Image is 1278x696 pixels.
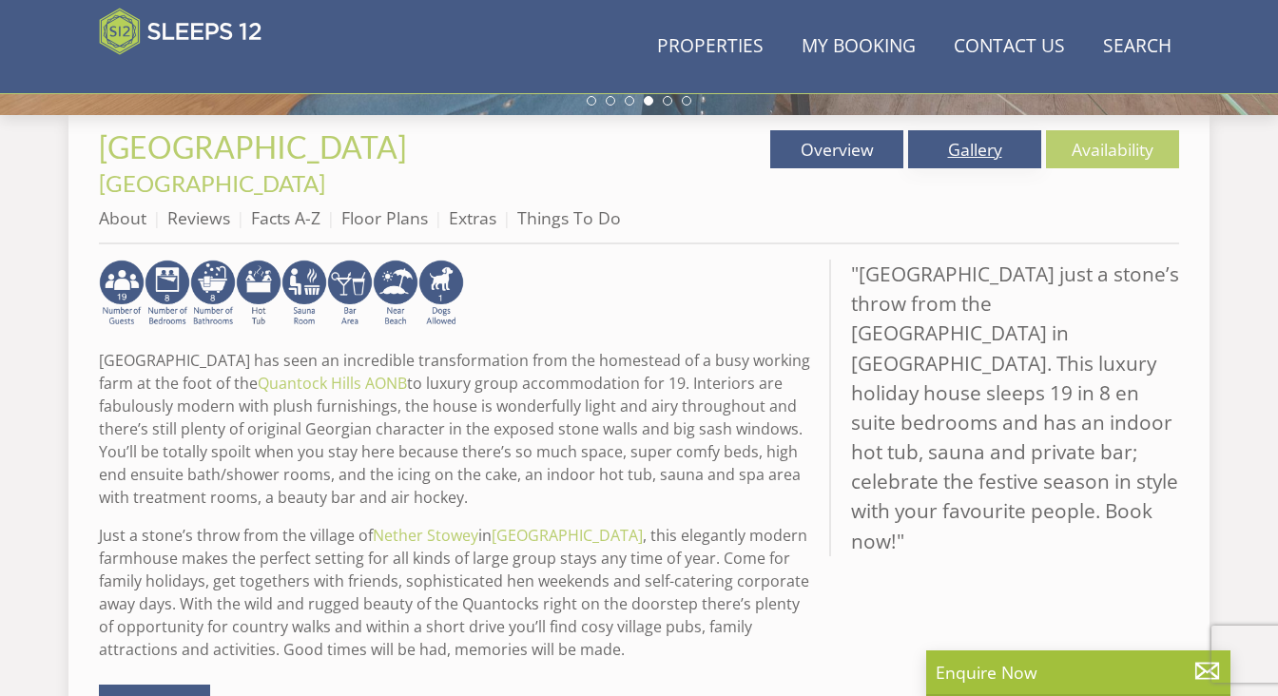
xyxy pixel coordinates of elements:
[373,260,418,328] img: AD_4nXe7lJTbYb9d3pOukuYsm3GQOjQ0HANv8W51pVFfFFAC8dZrqJkVAnU455fekK_DxJuzpgZXdFqYqXRzTpVfWE95bX3Bz...
[99,169,325,197] a: [GEOGRAPHIC_DATA]
[908,130,1041,168] a: Gallery
[327,260,373,328] img: AD_4nXeUnLxUhQNc083Qf4a-s6eVLjX_ttZlBxbnREhztiZs1eT9moZ8e5Fzbx9LK6K9BfRdyv0AlCtKptkJvtknTFvAhI3RM...
[99,128,407,165] span: [GEOGRAPHIC_DATA]
[936,660,1221,685] p: Enquire Now
[99,206,146,229] a: About
[99,260,145,328] img: AD_4nXemKeu6DNuY4c4--o6LbDYzAEsRSNjT9npw8rqZS7ofPydHnFb20pgn4ety11FyE7qVC7d4fHN8Vj1vU1aotN72i6LBF...
[770,130,903,168] a: Overview
[99,524,814,661] p: Just a stone’s throw from the village of in , this elegantly modern farmhouse makes the perfect s...
[89,67,289,83] iframe: Customer reviews powered by Trustpilot
[373,525,478,546] a: Nether Stowey
[829,260,1179,556] blockquote: "[GEOGRAPHIC_DATA] just a stone’s throw from the [GEOGRAPHIC_DATA] in [GEOGRAPHIC_DATA]. This lux...
[258,373,407,394] a: Quantock Hills AONB
[1095,26,1179,68] a: Search
[418,260,464,328] img: AD_4nXeEipi_F3q1Yj6bZlze3jEsUK6_7_3WtbLY1mWTnHN9JZSYYFCQEDZx02JbD7SocKMjZ8qjPHIa5G67Ebl9iTbBrBR15...
[649,26,771,68] a: Properties
[145,260,190,328] img: AD_4nXdDsAEOsbB9lXVrxVfY2IQYeHBfnUx_CaUFRBzfuaO8RNyyXxlH2Wf_qPn39V6gbunYCn1ooRbZ7oinqrctKIqpCrBIv...
[251,206,320,229] a: Facts A-Z
[99,8,262,55] img: Sleeps 12
[190,260,236,328] img: AD_4nXfEea9fjsBZaYM4FQkOmSL2mp7prwrKUMtvyDVH04DEZZ-fQK5N-KFpYD8-mF-DZQItcvVNpXuH_8ZZ4uNBQemi_VHZz...
[517,206,621,229] a: Things To Do
[341,206,428,229] a: Floor Plans
[99,128,413,165] a: [GEOGRAPHIC_DATA]
[167,206,230,229] a: Reviews
[99,349,814,509] p: [GEOGRAPHIC_DATA] has seen an incredible transformation from the homestead of a busy working farm...
[946,26,1073,68] a: Contact Us
[236,260,281,328] img: AD_4nXcpX5uDwed6-YChlrI2BYOgXwgg3aqYHOhRm0XfZB-YtQW2NrmeCr45vGAfVKUq4uWnc59ZmEsEzoF5o39EWARlT1ewO...
[449,206,496,229] a: Extras
[281,260,327,328] img: AD_4nXdjbGEeivCGLLmyT_JEP7bTfXsjgyLfnLszUAQeQ4RcokDYHVBt5R8-zTDbAVICNoGv1Dwc3nsbUb1qR6CAkrbZUeZBN...
[492,525,643,546] a: [GEOGRAPHIC_DATA]
[794,26,923,68] a: My Booking
[1046,130,1179,168] a: Availability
